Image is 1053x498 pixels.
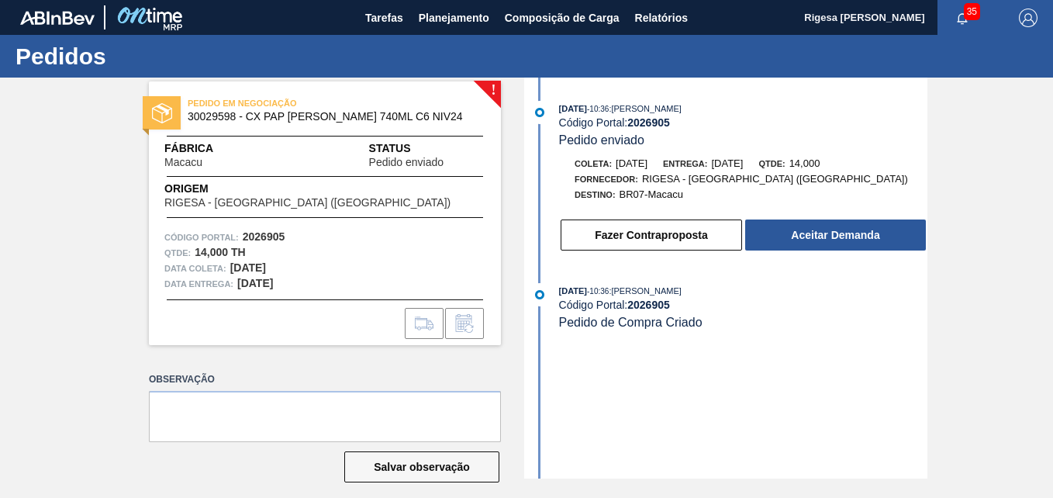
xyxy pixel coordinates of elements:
div: Código Portal: [559,299,927,311]
button: Notificações [937,7,987,29]
button: Salvar observação [344,451,499,482]
span: Destino: [575,190,616,199]
strong: 2026905 [627,299,670,311]
span: Status [369,140,485,157]
span: Planejamento [419,9,489,27]
span: Macacu [164,157,202,168]
span: 30029598 - CX PAP PATAG AMBER 740ML C6 NIV24 [188,111,469,123]
img: Logout [1019,9,1037,27]
span: - 10:36 [587,105,609,113]
span: : [PERSON_NAME] [609,104,682,113]
span: Pedido enviado [369,157,444,168]
img: atual [535,290,544,299]
span: [DATE] [559,286,587,296]
span: - 10:36 [587,287,609,296]
span: Pedido de Compra Criado [559,316,703,329]
strong: [DATE] [230,261,266,274]
span: : [PERSON_NAME] [609,286,682,296]
span: Data entrega: [164,276,233,292]
span: Composição de Carga [505,9,620,27]
strong: 14,000 TH [195,246,245,258]
span: PEDIDO EM NEGOCIAÇÃO [188,95,405,111]
span: Data coleta: [164,261,226,276]
strong: 2026905 [243,230,285,243]
button: Aceitar Demanda [745,220,926,251]
span: Qtde: [758,159,785,168]
span: RIGESA - [GEOGRAPHIC_DATA] ([GEOGRAPHIC_DATA]) [164,197,451,209]
label: Observação [149,368,501,391]
span: 14,000 [789,157,820,169]
span: Pedido enviado [559,133,644,147]
img: atual [535,108,544,117]
img: TNhmsLtSVTkK8tSr43FrP2fwEKptu5GPRR3wAAAABJRU5ErkJggg== [20,11,95,25]
h1: Pedidos [16,47,291,65]
span: [DATE] [616,157,647,169]
span: Coleta: [575,159,612,168]
span: BR07-Macacu [620,188,683,200]
span: RIGESA - [GEOGRAPHIC_DATA] ([GEOGRAPHIC_DATA]) [642,173,908,185]
span: [DATE] [711,157,743,169]
span: [DATE] [559,104,587,113]
span: Relatórios [635,9,688,27]
strong: [DATE] [237,277,273,289]
strong: 2026905 [627,116,670,129]
img: status [152,103,172,123]
span: Qtde : [164,245,191,261]
div: Ir para Composição de Carga [405,308,444,339]
span: Fábrica [164,140,251,157]
span: Código Portal: [164,230,239,245]
button: Fazer Contraproposta [561,220,742,251]
div: Informar alteração no pedido [445,308,484,339]
span: Fornecedor: [575,175,638,184]
span: Tarefas [365,9,403,27]
span: Entrega: [663,159,707,168]
span: 35 [964,3,980,20]
span: Origem [164,181,485,197]
div: Código Portal: [559,116,927,129]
